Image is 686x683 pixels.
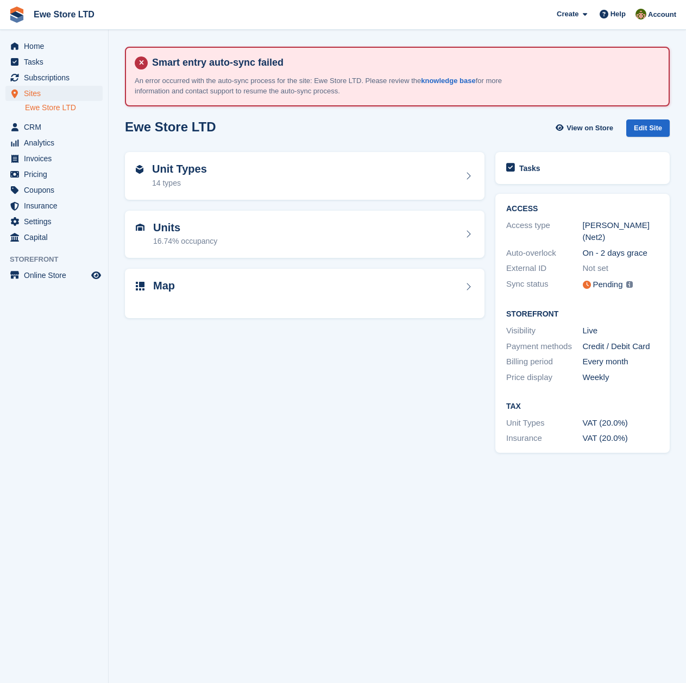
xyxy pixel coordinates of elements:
span: View on Store [567,123,613,134]
a: Unit Types 14 types [125,152,484,200]
span: Insurance [24,198,89,213]
div: VAT (20.0%) [583,417,659,429]
h2: Units [153,222,217,234]
div: Live [583,325,659,337]
div: Payment methods [506,340,583,353]
a: Map [125,269,484,318]
a: menu [5,54,103,69]
h2: Storefront [506,310,659,319]
h2: Ewe Store LTD [125,119,216,134]
a: menu [5,39,103,54]
span: Tasks [24,54,89,69]
h2: Tasks [519,163,540,173]
p: An error occurred with the auto-sync process for the site: Ewe Store LTD. Please review the for m... [135,75,515,97]
img: map-icn-33ee37083ee616e46c38cad1a60f524a97daa1e2b2c8c0bc3eb3415660979fc1.svg [136,282,144,290]
a: Preview store [90,269,103,282]
div: Access type [506,219,583,244]
a: menu [5,135,103,150]
div: Insurance [506,432,583,445]
div: Billing period [506,356,583,368]
div: [PERSON_NAME] (Net2) [583,219,659,244]
a: View on Store [554,119,618,137]
span: Help [611,9,626,20]
div: 14 types [152,178,207,189]
div: Unit Types [506,417,583,429]
div: Not set [583,262,659,275]
span: Online Store [24,268,89,283]
div: Auto-overlock [506,247,583,260]
img: Jason Butcher [635,9,646,20]
div: VAT (20.0%) [583,432,659,445]
h2: Unit Types [152,163,207,175]
h2: ACCESS [506,205,659,213]
a: menu [5,214,103,229]
span: Subscriptions [24,70,89,85]
img: unit-icn-7be61d7bf1b0ce9d3e12c5938cc71ed9869f7b940bace4675aadf7bd6d80202e.svg [136,224,144,231]
a: Units 16.74% occupancy [125,211,484,258]
div: Price display [506,371,583,384]
a: menu [5,230,103,245]
div: Weekly [583,371,659,384]
div: External ID [506,262,583,275]
div: 16.74% occupancy [153,236,217,247]
span: Analytics [24,135,89,150]
a: menu [5,86,103,101]
span: Storefront [10,254,108,265]
a: knowledge base [421,77,475,85]
span: Account [648,9,676,20]
div: Every month [583,356,659,368]
a: menu [5,70,103,85]
a: Ewe Store LTD [25,103,103,113]
span: Pricing [24,167,89,182]
a: menu [5,182,103,198]
a: Edit Site [626,119,670,142]
a: menu [5,167,103,182]
h2: Map [153,280,175,292]
div: Credit / Debit Card [583,340,659,353]
a: menu [5,268,103,283]
a: menu [5,119,103,135]
img: unit-type-icn-2b2737a686de81e16bb02015468b77c625bbabd49415b5ef34ead5e3b44a266d.svg [136,165,143,174]
div: Sync status [506,278,583,292]
span: Settings [24,214,89,229]
a: menu [5,151,103,166]
div: Pending [593,279,623,291]
span: CRM [24,119,89,135]
h4: Smart entry auto-sync failed [148,56,660,69]
h2: Tax [506,402,659,411]
div: Visibility [506,325,583,337]
img: icon-info-grey-7440780725fd019a000dd9b08b2336e03edf1995a4989e88bcd33f0948082b44.svg [626,281,633,288]
span: Create [557,9,578,20]
div: Edit Site [626,119,670,137]
img: stora-icon-8386f47178a22dfd0bd8f6a31ec36ba5ce8667c1dd55bd0f319d3a0aa187defe.svg [9,7,25,23]
span: Coupons [24,182,89,198]
span: Sites [24,86,89,101]
a: Ewe Store LTD [29,5,99,23]
span: Capital [24,230,89,245]
div: On - 2 days grace [583,247,659,260]
span: Home [24,39,89,54]
span: Invoices [24,151,89,166]
a: menu [5,198,103,213]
